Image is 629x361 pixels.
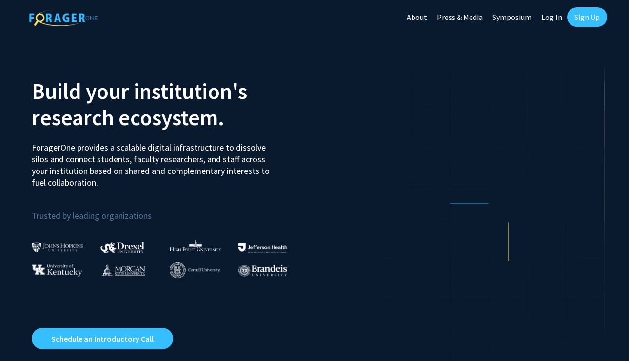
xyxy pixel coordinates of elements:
[100,242,144,253] img: Drexel University
[170,240,221,251] img: High Point University
[32,242,83,252] img: Johns Hopkins University
[32,78,307,131] h2: Build your institution's research ecosystem.
[238,265,287,277] img: Brandeis University
[29,9,98,26] img: ForagerOne Logo
[100,264,145,276] img: Morgan State University
[567,7,607,27] a: Sign Up
[32,328,173,349] a: Opens in a new tab
[32,134,274,189] p: ForagerOne provides a scalable digital infrastructure to dissolve silos and connect students, fac...
[238,243,287,252] img: Thomas Jefferson University
[170,262,220,278] img: Cornell University
[32,264,82,277] img: University of Kentucky
[32,196,307,223] p: Trusted by leading organizations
